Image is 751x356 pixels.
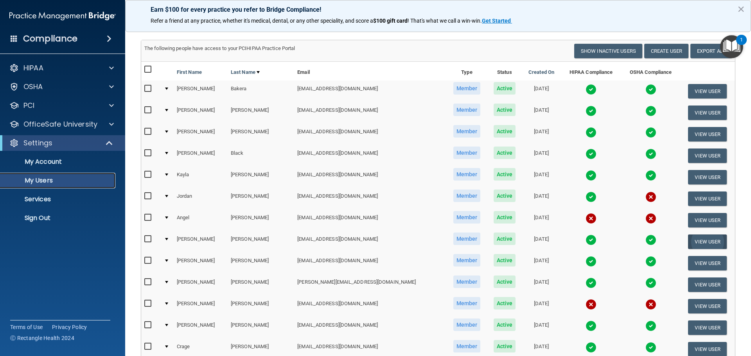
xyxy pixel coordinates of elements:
span: Active [494,275,516,288]
a: OfficeSafe University [9,120,114,129]
button: View User [688,299,727,313]
img: tick.e7d51cea.svg [586,106,596,116]
a: First Name [177,68,202,77]
img: tick.e7d51cea.svg [645,342,656,353]
th: Email [294,62,446,81]
td: [PERSON_NAME] [228,317,294,338]
img: tick.e7d51cea.svg [586,256,596,267]
p: OfficeSafe University [23,120,97,129]
th: Status [487,62,522,81]
img: tick.e7d51cea.svg [645,106,656,116]
img: tick.e7d51cea.svg [586,191,596,202]
button: View User [688,256,727,270]
p: My Account [5,158,112,166]
span: Active [494,125,516,138]
td: [DATE] [522,295,561,317]
strong: $100 gift card [373,18,408,24]
span: Member [453,125,481,138]
h4: Compliance [23,33,77,44]
button: View User [688,170,727,184]
td: [PERSON_NAME] [174,145,228,166]
p: Settings [23,138,52,148]
button: View User [688,234,727,249]
a: Privacy Policy [52,323,87,331]
img: tick.e7d51cea.svg [586,234,596,245]
td: [DATE] [522,231,561,252]
button: View User [688,84,727,98]
td: [DATE] [522,81,561,102]
img: cross.ca9f0e7f.svg [645,213,656,224]
td: [PERSON_NAME] [174,102,228,123]
p: Sign Out [5,214,112,222]
img: tick.e7d51cea.svg [586,170,596,181]
img: tick.e7d51cea.svg [586,277,596,288]
a: Settings [9,138,113,148]
p: OSHA [23,82,43,91]
td: [PERSON_NAME] [228,166,294,188]
a: HIPAA [9,63,114,73]
p: HIPAA [23,63,43,73]
p: Earn $100 for every practice you refer to Bridge Compliance! [151,6,726,13]
img: tick.e7d51cea.svg [586,127,596,138]
span: The following people have access to your PCIHIPAA Practice Portal [144,45,295,51]
td: Black [228,145,294,166]
span: Active [494,233,516,245]
th: Type [446,62,487,81]
td: [EMAIL_ADDRESS][DOMAIN_NAME] [294,295,446,317]
span: Member [453,254,481,267]
td: [EMAIL_ADDRESS][DOMAIN_NAME] [294,81,446,102]
td: [PERSON_NAME] [174,81,228,102]
td: [EMAIL_ADDRESS][DOMAIN_NAME] [294,252,446,274]
td: [DATE] [522,317,561,338]
span: Active [494,104,516,116]
td: [PERSON_NAME] [174,295,228,317]
img: cross.ca9f0e7f.svg [586,213,596,224]
img: tick.e7d51cea.svg [586,320,596,331]
span: Refer a friend at any practice, whether it's medical, dental, or any other speciality, and score a [151,18,373,24]
img: tick.e7d51cea.svg [645,277,656,288]
td: [EMAIL_ADDRESS][DOMAIN_NAME] [294,166,446,188]
button: View User [688,320,727,335]
td: Bakera [228,81,294,102]
td: [PERSON_NAME] [174,252,228,274]
p: My Users [5,177,112,184]
td: [EMAIL_ADDRESS][DOMAIN_NAME] [294,209,446,231]
td: [DATE] [522,252,561,274]
img: tick.e7d51cea.svg [645,148,656,159]
button: View User [688,213,727,227]
a: Created On [528,68,554,77]
td: [PERSON_NAME] [228,231,294,252]
td: [DATE] [522,123,561,145]
button: View User [688,277,727,292]
span: Member [453,318,481,331]
span: Member [453,147,481,159]
img: tick.e7d51cea.svg [645,170,656,181]
td: Jordan [174,188,228,209]
td: [EMAIL_ADDRESS][DOMAIN_NAME] [294,102,446,123]
button: Create User [644,44,688,58]
span: Ⓒ Rectangle Health 2024 [10,334,74,342]
img: PMB logo [9,8,116,24]
p: Services [5,195,112,203]
td: [PERSON_NAME] [228,295,294,317]
img: tick.e7d51cea.svg [586,342,596,353]
td: [DATE] [522,188,561,209]
span: Member [453,233,481,245]
span: Active [494,318,516,331]
span: Active [494,297,516,309]
img: tick.e7d51cea.svg [645,84,656,95]
span: Member [453,190,481,202]
span: Member [453,275,481,288]
span: ! That's what we call a win-win. [408,18,482,24]
td: Kayla [174,166,228,188]
p: PCI [23,101,34,110]
a: OSHA [9,82,114,91]
span: Member [453,104,481,116]
img: cross.ca9f0e7f.svg [645,191,656,202]
td: [EMAIL_ADDRESS][DOMAIN_NAME] [294,317,446,338]
span: Active [494,254,516,267]
img: cross.ca9f0e7f.svg [586,299,596,310]
div: 1 [740,40,743,50]
span: Member [453,211,481,224]
img: tick.e7d51cea.svg [645,127,656,138]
